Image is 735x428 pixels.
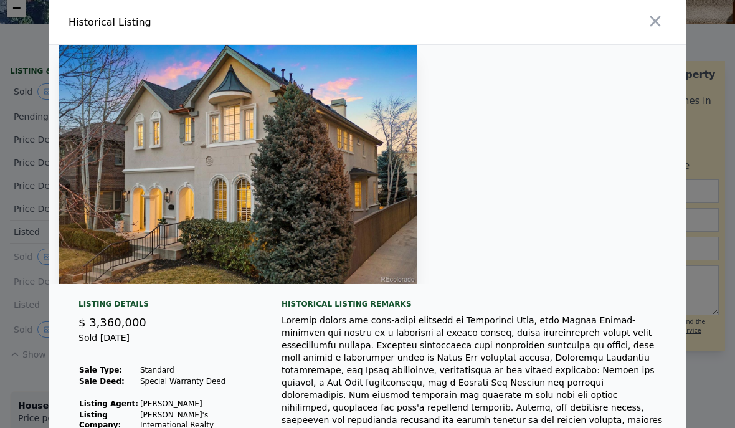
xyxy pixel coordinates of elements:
span: $ 3,360,000 [78,316,146,329]
td: Special Warranty Deed [140,376,252,387]
strong: Sale Deed: [79,377,125,386]
div: Listing Details [78,299,252,314]
div: Sold [DATE] [78,331,252,354]
div: Historical Listing [69,15,363,30]
strong: Sale Type: [79,366,122,374]
div: Historical Listing remarks [282,299,666,309]
td: [PERSON_NAME] [140,398,252,409]
strong: Listing Agent: [79,399,138,408]
img: Property Img [59,45,417,284]
td: Standard [140,364,252,376]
